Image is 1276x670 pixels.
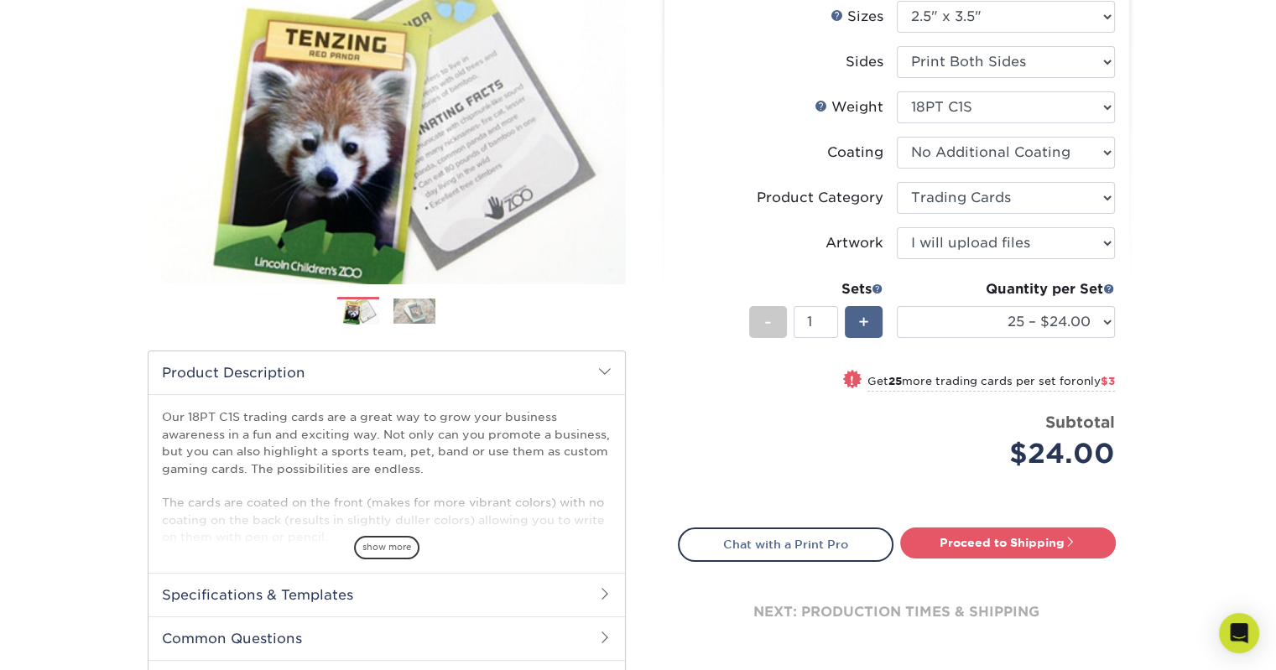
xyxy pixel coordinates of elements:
[825,233,883,253] div: Artwork
[393,299,435,324] img: Trading Cards 02
[162,408,612,545] p: Our 18PT C1S trading cards are a great way to grow your business awareness in a fun and exciting ...
[678,527,893,561] a: Chat with a Print Pro
[846,52,883,72] div: Sides
[815,97,883,117] div: Weight
[148,351,625,394] h2: Product Description
[354,536,419,558] span: show more
[764,309,772,335] span: -
[148,573,625,616] h2: Specifications & Templates
[678,562,1116,662] div: next: production times & shipping
[900,527,1116,558] a: Proceed to Shipping
[867,375,1115,392] small: Get more trading cards per set for
[888,375,902,387] strong: 25
[909,434,1115,474] div: $24.00
[1045,413,1115,431] strong: Subtotal
[827,143,883,163] div: Coating
[850,371,854,389] span: !
[831,7,883,27] div: Sizes
[1219,613,1259,653] div: Open Intercom Messenger
[1101,375,1115,387] span: $3
[897,279,1115,299] div: Quantity per Set
[749,279,883,299] div: Sets
[1076,375,1115,387] span: only
[337,298,379,326] img: Trading Cards 01
[148,616,625,660] h2: Common Questions
[757,188,883,208] div: Product Category
[858,309,869,335] span: +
